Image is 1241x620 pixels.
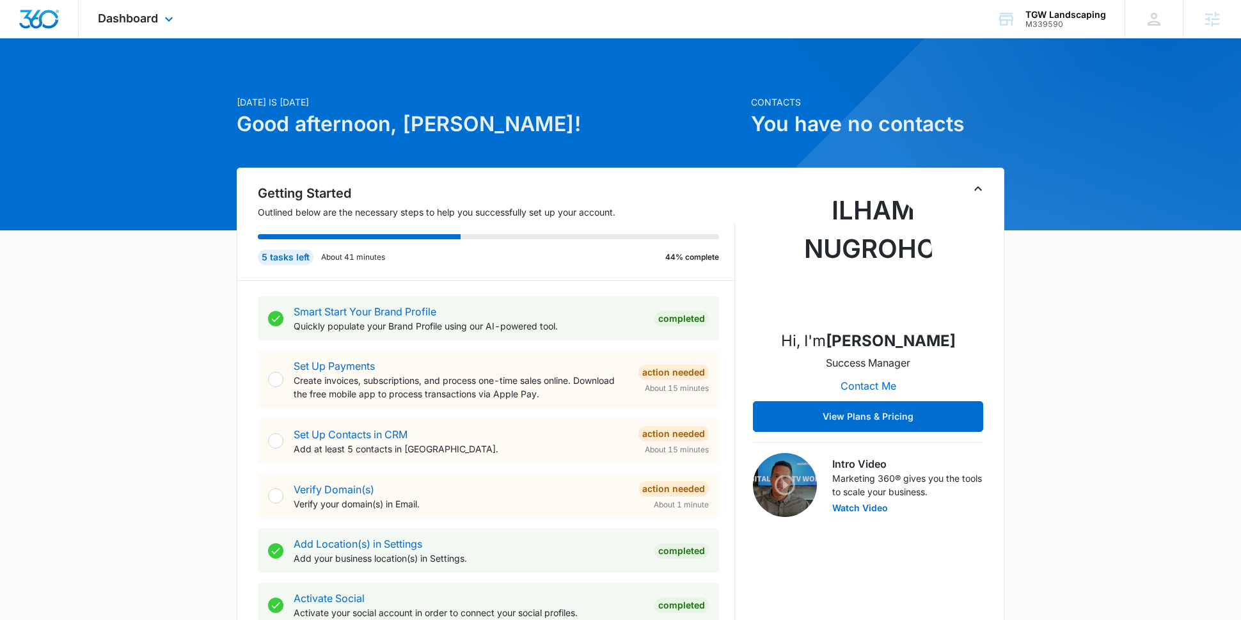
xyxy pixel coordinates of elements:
div: account id [1025,20,1106,29]
span: About 15 minutes [645,383,709,394]
a: Add Location(s) in Settings [294,537,422,550]
a: Set Up Contacts in CRM [294,428,407,441]
div: Completed [654,543,709,559]
div: v 4.0.25 [36,20,63,31]
div: account name [1025,10,1106,20]
span: Dashboard [98,12,158,25]
p: Quickly populate your Brand Profile using our AI-powered tool. [294,319,644,333]
img: Ilham Nugroho [804,191,932,319]
p: Contacts [751,95,1004,109]
a: Set Up Payments [294,360,375,372]
div: Action Needed [638,365,709,380]
img: tab_keywords_by_traffic_grey.svg [127,74,138,84]
p: Marketing 360® gives you the tools to scale your business. [832,472,983,498]
p: Create invoices, subscriptions, and process one-time sales online. Download the free mobile app t... [294,374,628,401]
div: Action Needed [638,481,709,497]
div: Domain Overview [49,76,115,84]
h1: You have no contacts [751,109,1004,139]
p: Outlined below are the necessary steps to help you successfully set up your account. [258,205,735,219]
div: Completed [654,311,709,326]
h2: Getting Started [258,184,735,203]
button: View Plans & Pricing [753,401,983,432]
img: logo_orange.svg [20,20,31,31]
div: 5 tasks left [258,250,313,265]
p: Success Manager [826,355,910,370]
img: tab_domain_overview_orange.svg [35,74,45,84]
p: About 41 minutes [321,251,385,263]
button: Toggle Collapse [970,181,986,196]
a: Smart Start Your Brand Profile [294,305,436,318]
a: Verify Domain(s) [294,483,374,496]
button: Watch Video [832,504,888,513]
h1: Good afternoon, [PERSON_NAME]! [237,109,743,139]
strong: [PERSON_NAME] [826,331,956,350]
span: About 15 minutes [645,444,709,456]
div: Completed [654,598,709,613]
p: Verify your domain(s) in Email. [294,497,628,511]
div: Domain: [DOMAIN_NAME] [33,33,141,44]
img: Intro Video [753,453,817,517]
p: Add your business location(s) in Settings. [294,552,644,565]
img: website_grey.svg [20,33,31,44]
h3: Intro Video [832,456,983,472]
button: Contact Me [828,370,909,401]
p: Hi, I'm [781,330,956,353]
span: About 1 minute [654,499,709,511]
p: [DATE] is [DATE] [237,95,743,109]
div: Action Needed [638,426,709,441]
p: Activate your social account in order to connect your social profiles. [294,606,644,619]
p: 44% complete [665,251,719,263]
div: Keywords by Traffic [141,76,216,84]
a: Activate Social [294,592,365,605]
p: Add at least 5 contacts in [GEOGRAPHIC_DATA]. [294,442,628,456]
